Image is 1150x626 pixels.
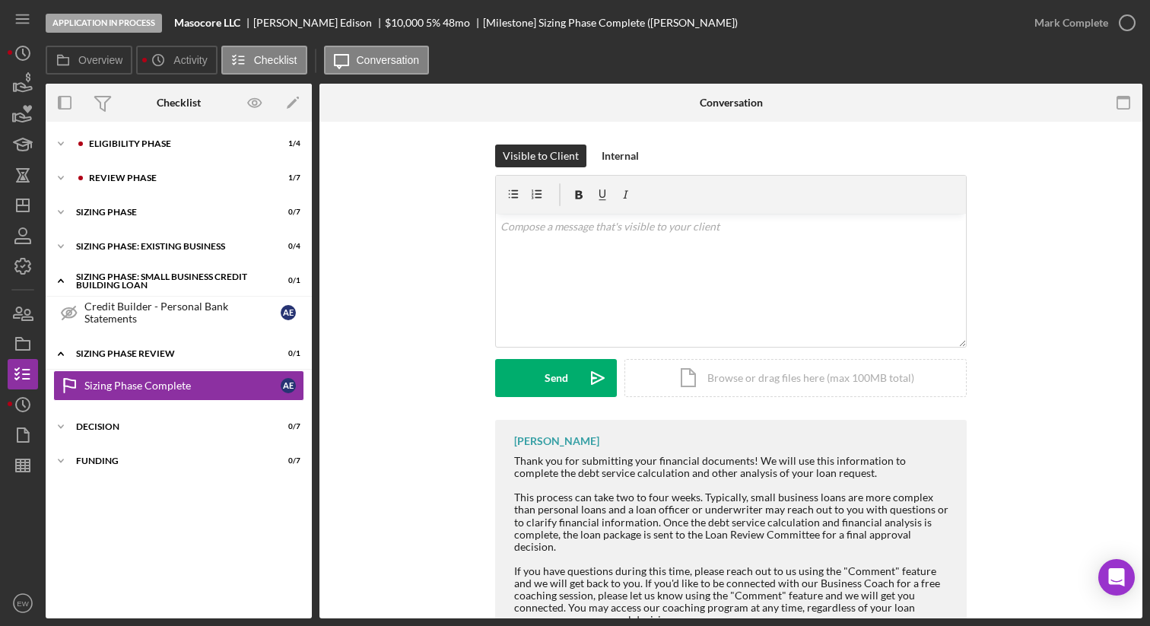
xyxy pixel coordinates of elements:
[84,380,281,392] div: Sizing Phase Complete
[53,370,304,401] a: Sizing Phase CompleteAE
[89,173,262,183] div: REVIEW PHASE
[157,97,201,109] div: Checklist
[273,173,300,183] div: 1 / 7
[281,378,296,393] div: A E
[495,359,617,397] button: Send
[76,208,262,217] div: Sizing Phase
[174,17,240,29] b: Masocore LLC
[503,145,579,167] div: Visible to Client
[1098,559,1135,596] div: Open Intercom Messenger
[136,46,217,75] button: Activity
[46,46,132,75] button: Overview
[53,297,304,328] a: Credit Builder - Personal Bank StatementsAE
[443,17,470,29] div: 48 mo
[273,349,300,358] div: 0 / 1
[281,305,296,320] div: A E
[324,46,430,75] button: Conversation
[253,17,385,29] div: [PERSON_NAME] Edison
[514,455,951,479] div: Thank you for submitting your financial documents! We will use this information to complete the d...
[273,139,300,148] div: 1 / 4
[594,145,646,167] button: Internal
[76,422,262,431] div: Decision
[221,46,307,75] button: Checklist
[514,565,951,626] div: If you have questions during this time, please reach out to us using the "Comment" feature and we...
[76,456,262,466] div: Funding
[602,145,639,167] div: Internal
[273,208,300,217] div: 0 / 7
[495,145,586,167] button: Visible to Client
[76,272,262,290] div: Sizing Phase: Small Business Credit Building Loan
[254,54,297,66] label: Checklist
[273,422,300,431] div: 0 / 7
[84,300,281,325] div: Credit Builder - Personal Bank Statements
[273,456,300,466] div: 0 / 7
[273,276,300,285] div: 0 / 1
[78,54,122,66] label: Overview
[8,588,38,618] button: EW
[76,349,262,358] div: Sizing Phase Review
[46,14,162,33] div: Application In Process
[273,242,300,251] div: 0 / 4
[89,139,262,148] div: Eligibility Phase
[357,54,420,66] label: Conversation
[426,17,440,29] div: 5 %
[545,359,568,397] div: Send
[700,97,763,109] div: Conversation
[514,491,951,552] div: This process can take two to four weeks. Typically, small business loans are more complex than pe...
[483,17,738,29] div: [Milestone] Sizing Phase Complete ([PERSON_NAME])
[385,16,424,29] span: $10,000
[173,54,207,66] label: Activity
[1034,8,1108,38] div: Mark Complete
[1019,8,1142,38] button: Mark Complete
[76,242,262,251] div: SIZING PHASE: EXISTING BUSINESS
[514,435,599,447] div: [PERSON_NAME]
[17,599,29,608] text: EW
